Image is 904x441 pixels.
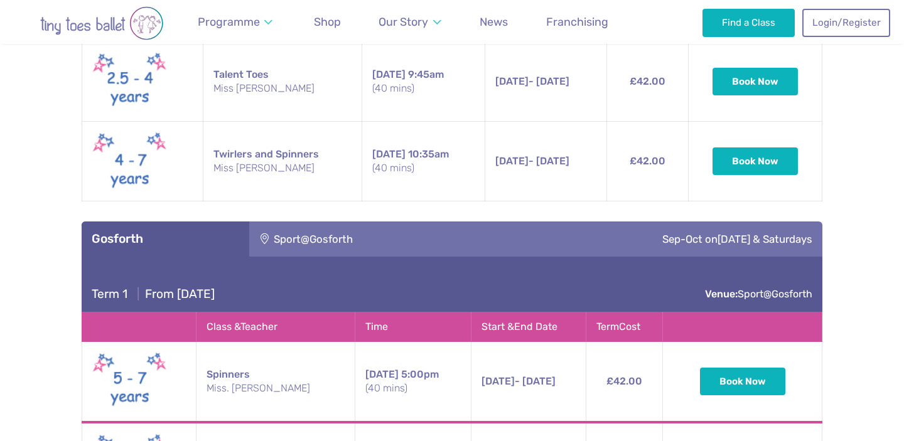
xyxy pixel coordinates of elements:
[92,50,168,114] img: Talent toes New (May 2025)
[131,287,145,301] span: |
[192,8,279,36] a: Programme
[362,42,485,122] td: 9:45am
[713,147,798,175] button: Book Now
[372,82,475,95] small: (40 mins)
[482,375,556,387] span: - [DATE]
[705,288,738,300] strong: Venue:
[700,368,785,395] button: Book Now
[355,342,471,423] td: 5:00pm
[373,8,447,36] a: Our Story
[718,233,812,245] span: [DATE] & Saturdays
[480,15,508,28] span: News
[607,42,689,122] td: £42.00
[92,349,168,413] img: Spinners New (May 2025)
[372,148,406,160] span: [DATE]
[213,161,352,175] small: Miss [PERSON_NAME]
[586,312,663,341] th: Term Cost
[495,155,569,167] span: - [DATE]
[92,231,239,247] h3: Gosforth
[203,42,362,122] td: Talent Toes
[478,221,822,257] div: Sep-Oct on
[541,8,614,36] a: Franchising
[471,312,586,341] th: Start & End Date
[249,221,478,257] div: Sport@Gosforth
[495,155,529,167] span: [DATE]
[207,381,345,395] small: Miss. [PERSON_NAME]
[702,9,795,36] a: Find a Class
[495,75,569,87] span: - [DATE]
[586,342,663,423] td: £42.00
[607,122,689,201] td: £42.00
[92,287,215,302] h4: From [DATE]
[314,15,341,28] span: Shop
[203,122,362,201] td: Twirlers and Spinners
[379,15,428,28] span: Our Story
[495,75,529,87] span: [DATE]
[372,161,475,175] small: (40 mins)
[365,381,461,395] small: (40 mins)
[196,342,355,423] td: Spinners
[365,368,399,380] span: [DATE]
[196,312,355,341] th: Class & Teacher
[92,129,168,193] img: Twirlers & Spinners New (May 2025)
[802,9,890,36] a: Login/Register
[713,68,798,95] button: Book Now
[14,6,190,40] img: tiny toes ballet
[482,375,515,387] span: [DATE]
[213,82,352,95] small: Miss [PERSON_NAME]
[705,288,812,300] a: Venue:Sport@Gosforth
[355,312,471,341] th: Time
[474,8,514,36] a: News
[92,287,127,301] span: Term 1
[372,68,406,80] span: [DATE]
[198,15,260,28] span: Programme
[362,122,485,201] td: 10:35am
[546,15,608,28] span: Franchising
[308,8,347,36] a: Shop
